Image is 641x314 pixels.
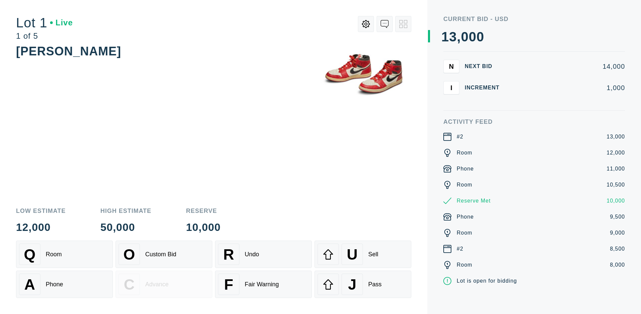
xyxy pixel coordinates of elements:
div: Reserve [186,208,221,214]
button: N [443,60,459,73]
div: Room [457,181,472,189]
div: Pass [368,281,382,288]
div: Activity Feed [443,119,625,125]
span: A [24,276,35,293]
div: 50,000 [100,222,152,233]
div: Phone [457,165,474,173]
div: 14,000 [510,63,625,70]
div: 8,500 [610,245,625,253]
button: APhone [16,271,113,298]
span: J [348,276,356,293]
div: Lot is open for bidding [457,277,517,285]
div: , [457,30,461,164]
div: [PERSON_NAME] [16,44,121,58]
div: 10,000 [186,222,221,233]
div: 0 [476,30,484,43]
div: 8,000 [610,261,625,269]
span: Q [24,246,36,263]
button: CAdvance [116,271,212,298]
div: Fair Warning [245,281,279,288]
div: Low Estimate [16,208,66,214]
span: R [223,246,234,263]
div: Next Bid [465,64,505,69]
div: Room [457,149,472,157]
div: #2 [457,133,463,141]
div: High Estimate [100,208,152,214]
div: Advance [145,281,169,288]
div: 10,000 [607,197,625,205]
div: Room [46,251,62,258]
div: 0 [461,30,469,43]
div: 9,000 [610,229,625,237]
button: FFair Warning [215,271,312,298]
div: Custom Bid [145,251,176,258]
div: Undo [245,251,259,258]
div: Live [50,19,73,27]
div: 1,000 [510,84,625,91]
button: USell [314,241,411,268]
div: Room [457,229,472,237]
button: QRoom [16,241,113,268]
button: JPass [314,271,411,298]
span: U [347,246,358,263]
div: 9,500 [610,213,625,221]
div: 1 of 5 [16,32,73,40]
div: Phone [46,281,63,288]
span: C [124,276,135,293]
div: 0 [469,30,476,43]
div: Phone [457,213,474,221]
div: 1 [441,30,449,43]
div: 11,000 [607,165,625,173]
button: OCustom Bid [116,241,212,268]
button: RUndo [215,241,312,268]
button: I [443,81,459,94]
div: 13,000 [607,133,625,141]
span: O [124,246,135,263]
div: Current Bid - USD [443,16,625,22]
div: 10,500 [607,181,625,189]
span: F [224,276,233,293]
div: Sell [368,251,378,258]
span: N [449,62,454,70]
span: I [450,84,452,91]
div: Lot 1 [16,16,73,29]
div: Increment [465,85,505,90]
div: 3 [449,30,457,43]
div: Room [457,261,472,269]
div: 12,000 [607,149,625,157]
div: 12,000 [16,222,66,233]
div: #2 [457,245,463,253]
div: Reserve Met [457,197,491,205]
